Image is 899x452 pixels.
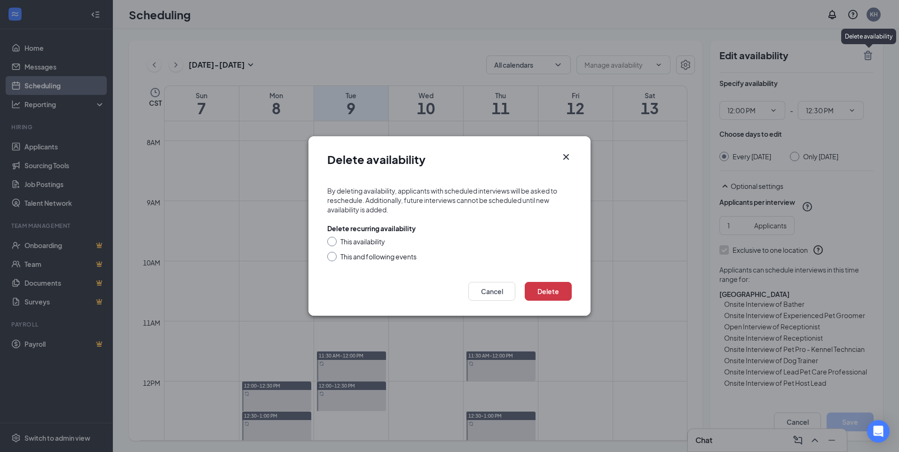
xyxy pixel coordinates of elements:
svg: Cross [560,151,572,163]
button: Close [560,151,572,163]
h1: Delete availability [327,151,426,167]
div: By deleting availability, applicants with scheduled interviews will be asked to reschedule. Addit... [327,186,572,214]
div: This and following events [340,252,417,261]
button: Delete [525,282,572,301]
div: Open Intercom Messenger [867,420,890,443]
div: Delete availability [841,29,896,44]
div: Delete recurring availability [327,224,416,233]
button: Cancel [468,282,515,301]
div: This availability [340,237,385,246]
